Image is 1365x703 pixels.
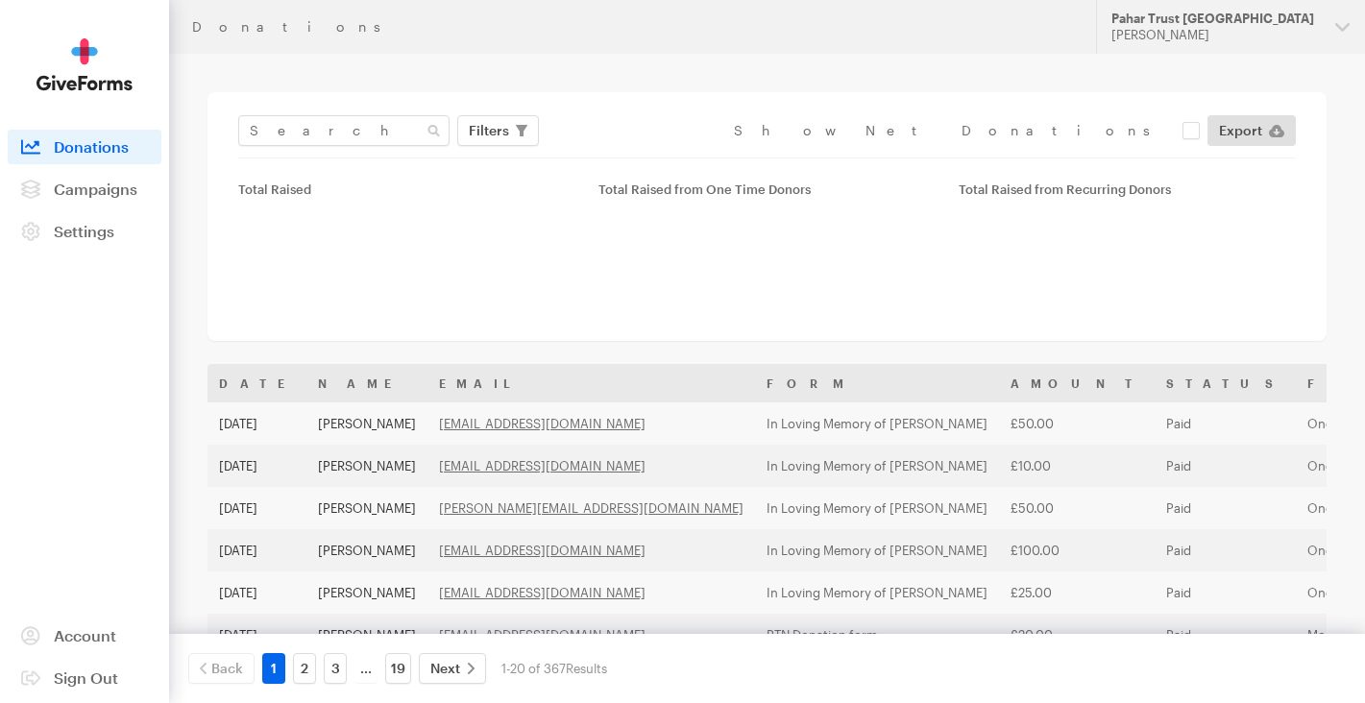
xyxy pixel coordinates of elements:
[1111,11,1320,27] div: Pahar Trust [GEOGRAPHIC_DATA]
[207,364,306,402] th: Date
[430,657,460,680] span: Next
[755,571,999,614] td: In Loving Memory of [PERSON_NAME]
[54,180,137,198] span: Campaigns
[8,130,161,164] a: Donations
[306,364,427,402] th: Name
[427,364,755,402] th: Email
[959,182,1296,197] div: Total Raised from Recurring Donors
[469,119,509,142] span: Filters
[1155,529,1296,571] td: Paid
[755,364,999,402] th: Form
[419,653,486,684] a: Next
[457,115,539,146] button: Filters
[306,614,427,656] td: [PERSON_NAME]
[755,529,999,571] td: In Loving Memory of [PERSON_NAME]
[8,661,161,695] a: Sign Out
[439,416,646,431] a: [EMAIL_ADDRESS][DOMAIN_NAME]
[999,402,1155,445] td: £50.00
[8,172,161,206] a: Campaigns
[8,214,161,249] a: Settings
[1155,571,1296,614] td: Paid
[306,571,427,614] td: [PERSON_NAME]
[54,137,129,156] span: Donations
[1155,614,1296,656] td: Paid
[54,668,118,687] span: Sign Out
[207,614,306,656] td: [DATE]
[54,222,114,240] span: Settings
[439,585,646,600] a: [EMAIL_ADDRESS][DOMAIN_NAME]
[755,445,999,487] td: In Loving Memory of [PERSON_NAME]
[999,529,1155,571] td: £100.00
[1111,27,1320,43] div: [PERSON_NAME]
[207,529,306,571] td: [DATE]
[439,458,646,473] a: [EMAIL_ADDRESS][DOMAIN_NAME]
[293,653,316,684] a: 2
[566,661,607,676] span: Results
[1155,445,1296,487] td: Paid
[306,402,427,445] td: [PERSON_NAME]
[439,627,646,642] a: [EMAIL_ADDRESS][DOMAIN_NAME]
[755,487,999,529] td: In Loving Memory of [PERSON_NAME]
[1155,402,1296,445] td: Paid
[37,38,133,91] img: GiveForms
[1155,487,1296,529] td: Paid
[385,653,411,684] a: 19
[238,115,450,146] input: Search Name & Email
[207,402,306,445] td: [DATE]
[501,653,607,684] div: 1-20 of 367
[207,445,306,487] td: [DATE]
[54,626,116,644] span: Account
[999,571,1155,614] td: £25.00
[598,182,936,197] div: Total Raised from One Time Donors
[306,487,427,529] td: [PERSON_NAME]
[207,571,306,614] td: [DATE]
[439,500,743,516] a: [PERSON_NAME][EMAIL_ADDRESS][DOMAIN_NAME]
[999,614,1155,656] td: £20.00
[8,618,161,653] a: Account
[999,445,1155,487] td: £10.00
[306,445,427,487] td: [PERSON_NAME]
[1207,115,1296,146] a: Export
[306,529,427,571] td: [PERSON_NAME]
[207,487,306,529] td: [DATE]
[755,614,999,656] td: PTN Donation form
[1219,119,1262,142] span: Export
[1155,364,1296,402] th: Status
[324,653,347,684] a: 3
[755,402,999,445] td: In Loving Memory of [PERSON_NAME]
[439,543,646,558] a: [EMAIL_ADDRESS][DOMAIN_NAME]
[238,182,575,197] div: Total Raised
[999,364,1155,402] th: Amount
[999,487,1155,529] td: £50.00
